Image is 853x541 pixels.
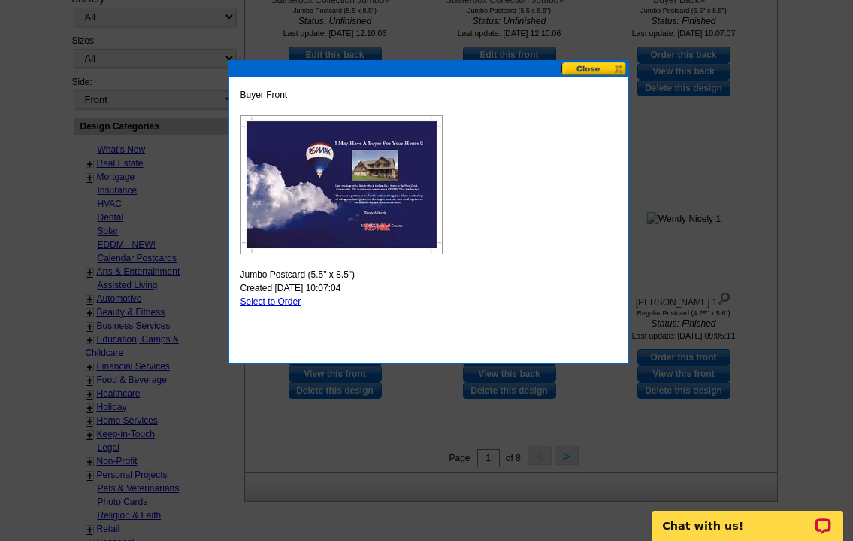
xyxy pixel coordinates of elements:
[642,494,853,541] iframe: LiveChat chat widget
[240,115,443,254] img: large-thumb.jpg
[240,268,355,281] span: Jumbo Postcard (5.5" x 8.5")
[240,281,341,295] span: Created [DATE] 10:07:04
[240,296,301,307] a: Select to Order
[240,88,288,102] span: Buyer Front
